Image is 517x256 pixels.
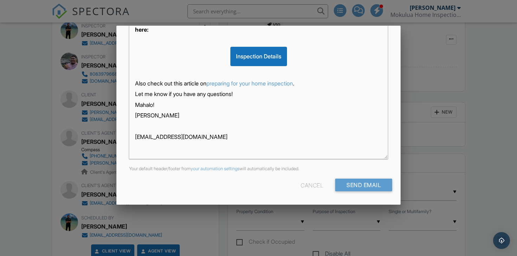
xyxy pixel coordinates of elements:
[335,179,392,191] input: Send Email
[135,101,382,109] p: Mahalo!
[135,133,382,141] p: [EMAIL_ADDRESS][DOMAIN_NAME]
[135,111,382,119] p: [PERSON_NAME]
[493,232,510,249] div: Open Intercom Messenger
[230,47,287,66] div: Inspection Details
[230,53,287,60] a: Inspection Details
[206,80,293,87] a: preparing for your home inspection
[135,18,377,33] strong: Before your home inspection, please accept the Inspection Agreement and deliver payment here:
[135,90,382,98] p: Let me know if you have any questions!
[301,179,323,191] div: Cancel
[191,166,240,171] a: your automation settings
[125,166,392,172] div: Your default header/footer from will automatically be included.
[135,79,382,87] p: Also check out this article on .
